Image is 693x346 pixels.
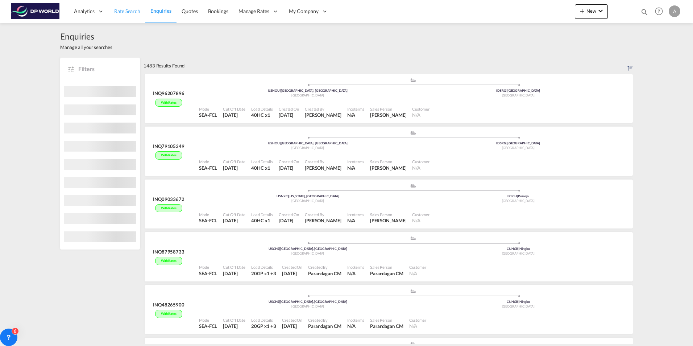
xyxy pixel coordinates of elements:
[288,194,289,198] span: |
[347,165,356,171] div: N/A
[305,159,341,164] div: Created By
[279,112,293,118] span: [DATE]
[279,217,299,224] div: 29 Aug 2025
[144,58,184,74] div: 1483 Results Found
[347,212,364,217] div: Incoterms
[291,199,324,203] span: [GEOGRAPHIC_DATA]
[291,93,324,97] span: [GEOGRAPHIC_DATA]
[409,289,418,293] md-icon: assets/icons/custom/ship-fill.svg
[144,180,633,232] div: INQ09033672With rates assets/icons/custom/ship-fill.svgassets/icons/custom/roll-o-plane.svgOrigin...
[251,159,273,164] div: Load Details
[308,317,341,323] div: Created By
[305,212,341,217] div: Created By
[223,264,245,270] div: Cut Off Date
[282,317,302,323] div: Created On
[308,323,341,329] span: Parandagan CM
[223,112,245,118] div: 29 Aug 2025
[279,218,293,223] span: [DATE]
[370,165,407,171] div: Eugene Kim
[347,323,356,329] div: N/A
[496,88,540,92] span: IDSRG [GEOGRAPHIC_DATA]
[153,196,184,202] div: INQ09033672
[223,218,237,223] span: [DATE]
[279,247,280,251] span: |
[347,217,356,224] div: N/A
[251,217,273,224] div: 40HC x 1
[370,217,407,224] div: Carlos Garcia
[74,8,95,15] span: Analytics
[518,300,519,304] span: |
[199,159,217,164] div: Mode
[144,74,633,127] div: INQ96207896With rates assets/icons/custom/ship-fill.svgassets/icons/custom/roll-o-plane.svgOrigin...
[223,165,245,171] div: 29 Aug 2025
[370,112,407,118] span: [PERSON_NAME]
[279,165,293,171] span: [DATE]
[305,112,341,118] span: [PERSON_NAME]
[251,212,273,217] div: Load Details
[409,264,426,270] div: Customer
[199,212,217,217] div: Mode
[282,323,302,329] div: 29 Aug 2025
[347,112,356,118] div: N/A
[409,236,418,240] md-icon: assets/icons/custom/ship-fill.svg
[370,323,403,329] span: Parandagan CM
[199,112,217,118] div: SEA-FCL
[507,194,529,198] span: ECPSJ Posorja
[251,106,273,112] div: Load Details
[409,271,418,276] span: N/A
[78,65,133,73] span: Filters
[370,165,407,171] span: [PERSON_NAME]
[502,146,535,150] span: [GEOGRAPHIC_DATA]
[308,271,341,276] span: Parandagan CM
[370,218,407,223] span: [PERSON_NAME]
[223,112,237,118] span: [DATE]
[199,323,217,329] div: SEA-FCL
[144,127,633,180] div: INQ79105349With rates assets/icons/custom/ship-fill.svgassets/icons/custom/roll-o-plane.svgOrigin...
[150,8,171,14] span: Enquiries
[155,310,182,318] div: With rates
[291,304,324,308] span: [GEOGRAPHIC_DATA]
[305,165,341,171] div: Eugene Kim
[223,317,245,323] div: Cut Off Date
[502,251,535,255] span: [GEOGRAPHIC_DATA]
[268,141,348,145] span: USHOU [GEOGRAPHIC_DATA], [GEOGRAPHIC_DATA]
[282,270,302,277] div: 29 Aug 2025
[279,300,280,304] span: |
[669,5,680,17] div: A
[412,212,429,217] div: Customer
[199,264,217,270] div: Mode
[518,247,519,251] span: |
[155,99,182,107] div: With rates
[269,300,347,304] span: USCHS [GEOGRAPHIC_DATA], [GEOGRAPHIC_DATA]
[496,141,540,145] span: IDSRG [GEOGRAPHIC_DATA]
[182,8,198,14] span: Quotes
[370,270,403,277] div: Parandagan CM
[223,323,237,329] span: [DATE]
[506,88,507,92] span: |
[269,247,347,251] span: USCHS [GEOGRAPHIC_DATA], [GEOGRAPHIC_DATA]
[223,270,245,277] div: 3 Sep 2025
[575,4,608,19] button: icon-plus 400-fgNewicon-chevron-down
[653,5,665,17] span: Help
[370,264,403,270] div: Sales Person
[223,106,245,112] div: Cut Off Date
[370,106,407,112] div: Sales Person
[370,212,407,217] div: Sales Person
[155,257,182,265] div: With rates
[60,44,112,50] span: Manage all your searches
[308,264,341,270] div: Created By
[409,323,418,329] span: N/A
[412,106,429,112] div: Customer
[199,317,217,323] div: Mode
[153,301,184,308] div: INQ48265900
[11,3,60,20] img: c08ca190194411f088ed0f3ba295208c.png
[308,270,341,277] div: Parandagan CM
[347,264,364,270] div: Incoterms
[507,300,530,304] span: CNNGB Ningbo
[282,323,296,329] span: [DATE]
[370,271,403,276] span: Parandagan CM
[517,194,518,198] span: |
[155,151,182,160] div: With rates
[640,8,648,16] md-icon: icon-magnify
